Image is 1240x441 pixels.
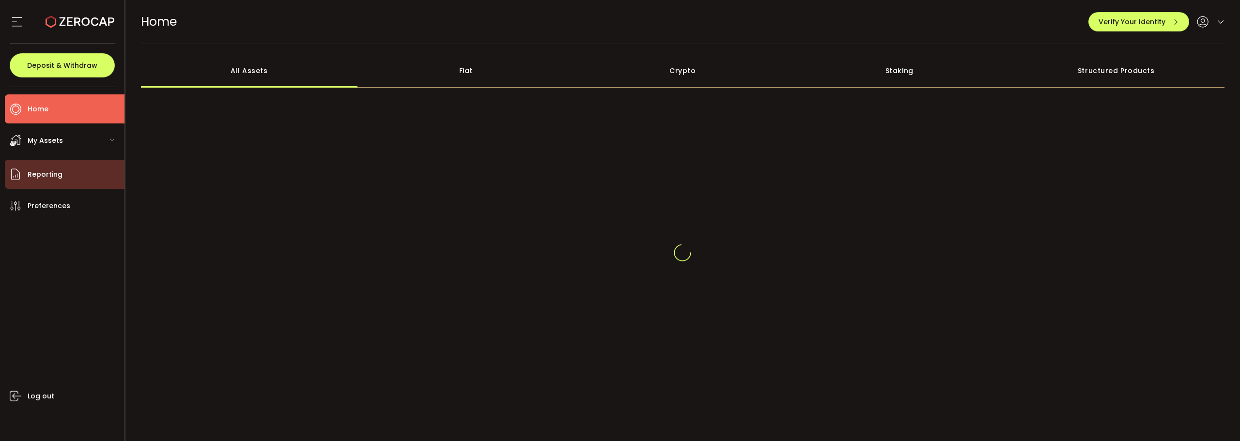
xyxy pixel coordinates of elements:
span: Preferences [28,199,70,213]
div: Structured Products [1008,54,1225,88]
span: Log out [28,389,54,403]
div: Fiat [357,54,574,88]
span: Home [141,13,177,30]
div: Crypto [574,54,791,88]
span: My Assets [28,134,63,148]
div: Staking [791,54,1008,88]
span: Verify Your Identity [1099,18,1165,25]
span: Home [28,102,48,116]
span: Reporting [28,167,62,182]
div: All Assets [141,54,358,88]
button: Deposit & Withdraw [10,53,115,77]
button: Verify Your Identity [1088,12,1189,31]
span: Deposit & Withdraw [27,62,97,69]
